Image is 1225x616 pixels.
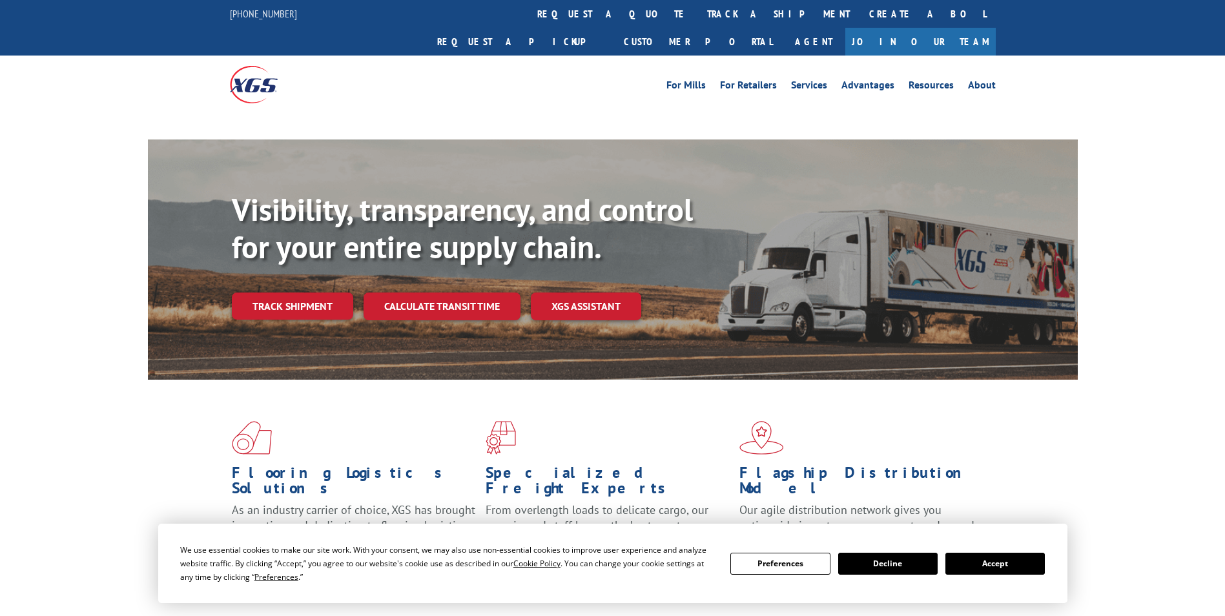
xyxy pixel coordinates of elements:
img: xgs-icon-total-supply-chain-intelligence-red [232,421,272,455]
a: Track shipment [232,293,353,320]
a: Services [791,80,827,94]
h1: Flagship Distribution Model [739,465,983,502]
a: Calculate transit time [364,293,520,320]
a: Customer Portal [614,28,782,56]
a: For Retailers [720,80,777,94]
button: Decline [838,553,938,575]
span: Cookie Policy [513,558,561,569]
img: xgs-icon-focused-on-flooring-red [486,421,516,455]
b: Visibility, transparency, and control for your entire supply chain. [232,189,693,267]
a: Advantages [841,80,894,94]
div: We use essential cookies to make our site work. With your consent, we may also use non-essential ... [180,543,715,584]
a: Join Our Team [845,28,996,56]
span: As an industry carrier of choice, XGS has brought innovation and dedication to flooring logistics... [232,502,475,548]
a: About [968,80,996,94]
a: Resources [909,80,954,94]
img: xgs-icon-flagship-distribution-model-red [739,421,784,455]
button: Accept [945,553,1045,575]
p: From overlength loads to delicate cargo, our experienced staff knows the best way to move your fr... [486,502,730,560]
a: Request a pickup [427,28,614,56]
a: Agent [782,28,845,56]
button: Preferences [730,553,830,575]
span: Preferences [254,571,298,582]
span: Our agile distribution network gives you nationwide inventory management on demand. [739,502,977,533]
div: Cookie Consent Prompt [158,524,1067,603]
a: [PHONE_NUMBER] [230,7,297,20]
h1: Specialized Freight Experts [486,465,730,502]
a: XGS ASSISTANT [531,293,641,320]
h1: Flooring Logistics Solutions [232,465,476,502]
a: For Mills [666,80,706,94]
